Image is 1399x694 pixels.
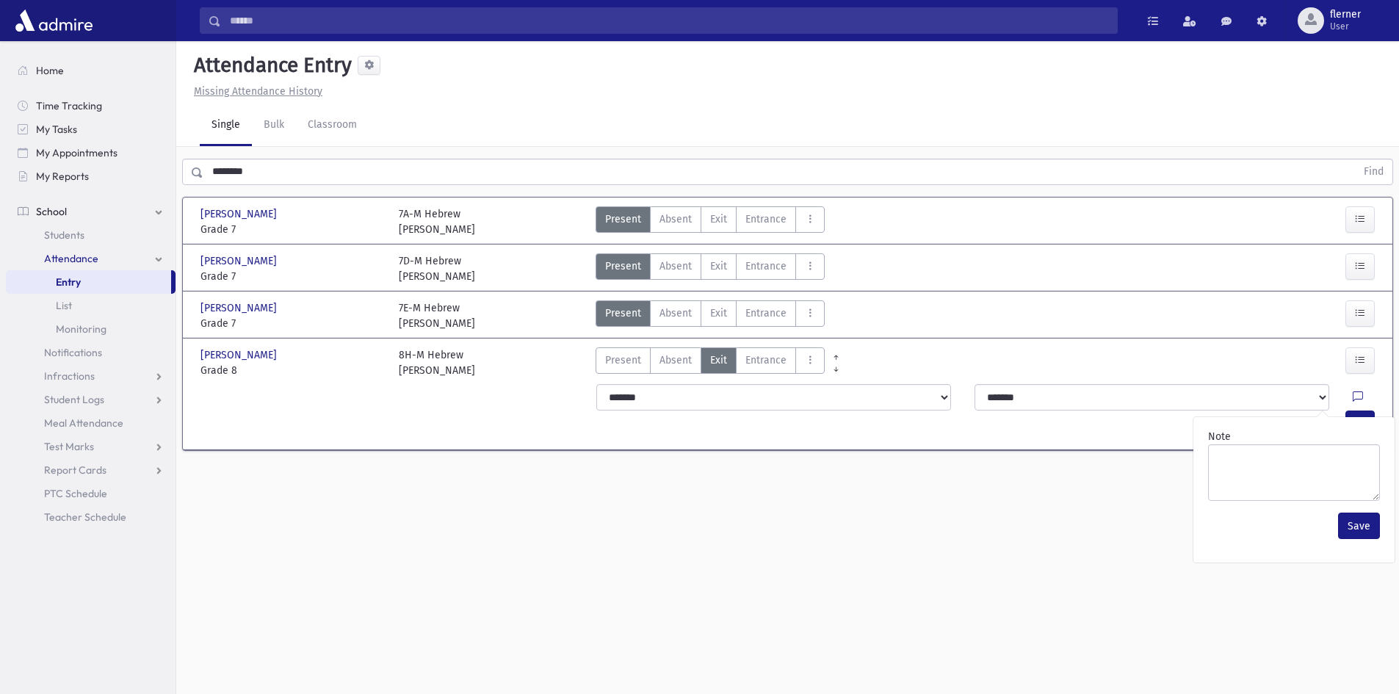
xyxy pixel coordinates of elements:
[659,306,692,321] span: Absent
[399,206,475,237] div: 7A-M Hebrew [PERSON_NAME]
[745,212,787,227] span: Entrance
[1355,159,1392,184] button: Find
[6,94,176,118] a: Time Tracking
[44,487,107,500] span: PTC Schedule
[200,253,280,269] span: [PERSON_NAME]
[596,347,825,378] div: AttTypes
[44,416,123,430] span: Meal Attendance
[44,463,106,477] span: Report Cards
[6,118,176,141] a: My Tasks
[200,316,384,331] span: Grade 7
[6,294,176,317] a: List
[6,200,176,223] a: School
[605,259,641,274] span: Present
[745,306,787,321] span: Entrance
[12,6,96,35] img: AdmirePro
[36,205,67,218] span: School
[221,7,1117,34] input: Search
[6,458,176,482] a: Report Cards
[6,364,176,388] a: Infractions
[44,440,94,453] span: Test Marks
[1330,21,1361,32] span: User
[6,165,176,188] a: My Reports
[296,105,369,146] a: Classroom
[200,347,280,363] span: [PERSON_NAME]
[36,170,89,183] span: My Reports
[710,212,727,227] span: Exit
[6,141,176,165] a: My Appointments
[56,299,72,312] span: List
[44,228,84,242] span: Students
[1208,429,1231,444] label: Note
[6,388,176,411] a: Student Logs
[36,123,77,136] span: My Tasks
[44,346,102,359] span: Notifications
[44,510,126,524] span: Teacher Schedule
[596,206,825,237] div: AttTypes
[399,347,475,378] div: 8H-M Hebrew [PERSON_NAME]
[44,252,98,265] span: Attendance
[659,353,692,368] span: Absent
[710,306,727,321] span: Exit
[605,212,641,227] span: Present
[36,146,118,159] span: My Appointments
[36,64,64,77] span: Home
[1330,9,1361,21] span: flerner
[200,222,384,237] span: Grade 7
[659,259,692,274] span: Absent
[659,212,692,227] span: Absent
[6,505,176,529] a: Teacher Schedule
[6,270,171,294] a: Entry
[200,363,384,378] span: Grade 8
[399,300,475,331] div: 7E-M Hebrew [PERSON_NAME]
[200,269,384,284] span: Grade 7
[44,393,104,406] span: Student Logs
[605,306,641,321] span: Present
[36,99,102,112] span: Time Tracking
[745,353,787,368] span: Entrance
[605,353,641,368] span: Present
[596,253,825,284] div: AttTypes
[399,253,475,284] div: 7D-M Hebrew [PERSON_NAME]
[6,482,176,505] a: PTC Schedule
[6,411,176,435] a: Meal Attendance
[194,85,322,98] u: Missing Attendance History
[1338,513,1380,539] button: Save
[710,259,727,274] span: Exit
[596,300,825,331] div: AttTypes
[6,59,176,82] a: Home
[252,105,296,146] a: Bulk
[6,341,176,364] a: Notifications
[56,322,106,336] span: Monitoring
[200,300,280,316] span: [PERSON_NAME]
[188,53,352,78] h5: Attendance Entry
[745,259,787,274] span: Entrance
[44,369,95,383] span: Infractions
[6,223,176,247] a: Students
[56,275,81,289] span: Entry
[188,85,322,98] a: Missing Attendance History
[6,435,176,458] a: Test Marks
[6,317,176,341] a: Monitoring
[6,247,176,270] a: Attendance
[200,206,280,222] span: [PERSON_NAME]
[710,353,727,368] span: Exit
[200,105,252,146] a: Single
